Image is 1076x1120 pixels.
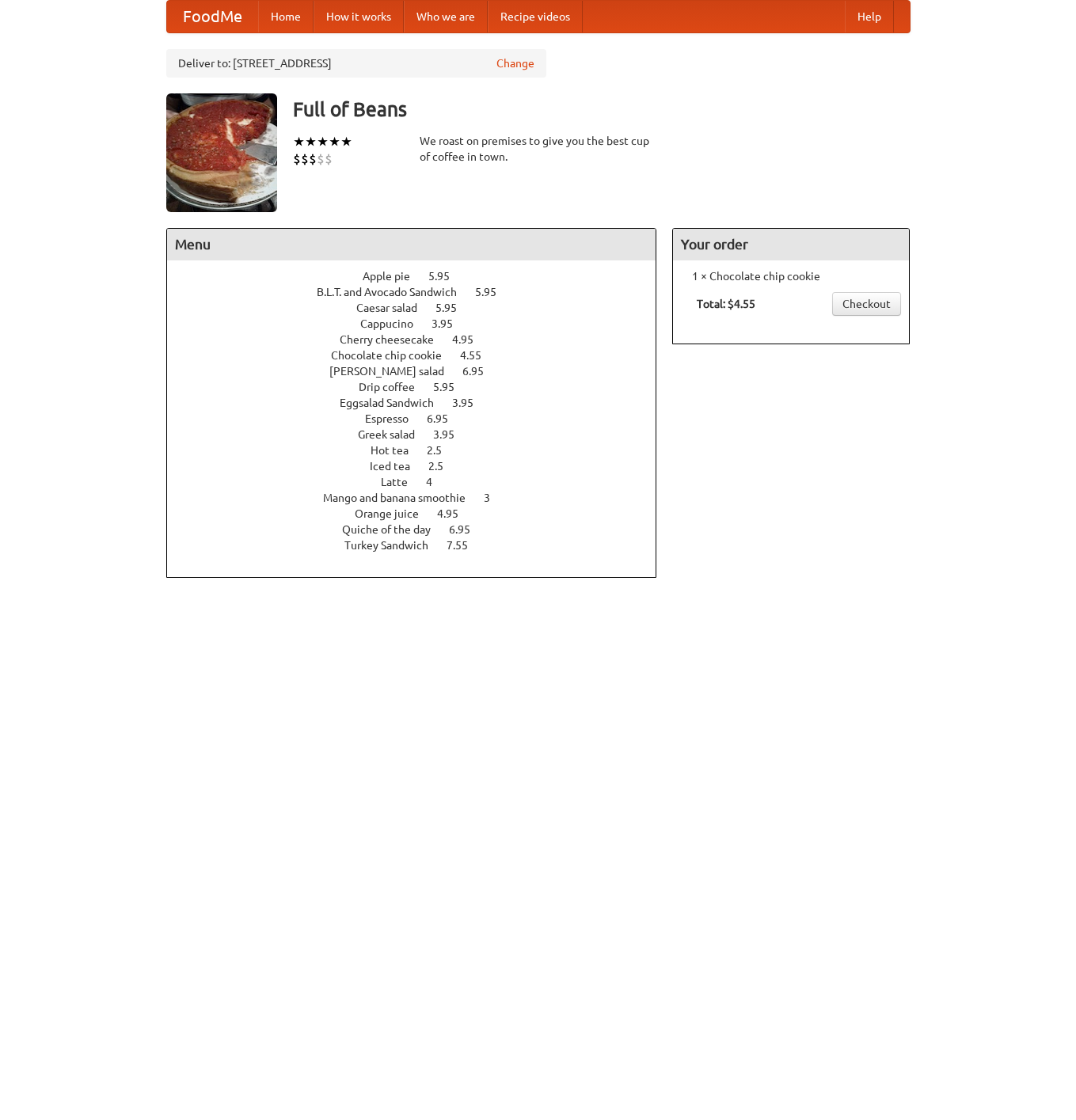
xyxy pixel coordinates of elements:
[449,523,486,536] span: 6.95
[360,317,482,330] a: Cappucino 3.95
[432,317,469,330] span: 3.95
[340,333,450,346] span: Cherry cheesecake
[301,150,309,168] li: $
[356,302,486,314] a: Caesar salad 5.95
[329,365,513,378] a: [PERSON_NAME] salad 6.95
[427,444,458,457] span: 2.5
[344,539,497,552] a: Turkey Sandwich 7.55
[317,133,329,150] li: ★
[428,270,466,283] span: 5.95
[359,381,484,393] a: Drip coffee 5.95
[427,412,464,425] span: 6.95
[314,1,404,32] a: How it works
[381,476,424,488] span: Latte
[435,302,473,314] span: 5.95
[331,349,511,362] a: Chocolate chip cookie 4.55
[317,286,473,298] span: B.L.T. and Avocado Sandwich
[447,539,484,552] span: 7.55
[167,1,258,32] a: FoodMe
[317,286,526,298] a: B.L.T. and Avocado Sandwich 5.95
[845,1,894,32] a: Help
[258,1,314,32] a: Home
[355,507,435,520] span: Orange juice
[355,507,488,520] a: Orange juice 4.95
[404,1,488,32] a: Who we are
[323,492,519,504] a: Mango and banana smoothie 3
[452,397,489,409] span: 3.95
[325,150,333,168] li: $
[340,133,352,150] li: ★
[365,412,477,425] a: Espresso 6.95
[342,523,447,536] span: Quiche of the day
[293,150,301,168] li: $
[358,428,484,441] a: Greek salad 3.95
[293,133,305,150] li: ★
[371,444,424,457] span: Hot tea
[317,150,325,168] li: $
[305,133,317,150] li: ★
[462,365,500,378] span: 6.95
[420,133,657,165] div: We roast on premises to give you the best cup of coffee in town.
[673,229,909,260] h4: Your order
[426,476,448,488] span: 4
[166,93,277,212] img: angular.jpg
[460,349,497,362] span: 4.55
[323,492,481,504] span: Mango and banana smoothie
[370,460,426,473] span: Iced tea
[342,523,500,536] a: Quiche of the day 6.95
[344,539,444,552] span: Turkey Sandwich
[484,492,506,504] span: 3
[166,49,546,78] div: Deliver to: [STREET_ADDRESS]
[340,333,503,346] a: Cherry cheesecake 4.95
[475,286,512,298] span: 5.95
[167,229,656,260] h4: Menu
[329,365,460,378] span: [PERSON_NAME] salad
[832,292,901,316] a: Checkout
[381,476,462,488] a: Latte 4
[697,298,755,310] b: Total: $4.55
[452,333,489,346] span: 4.95
[681,268,901,284] li: 1 × Chocolate chip cookie
[358,428,431,441] span: Greek salad
[331,349,458,362] span: Chocolate chip cookie
[359,381,431,393] span: Drip coffee
[293,93,911,125] h3: Full of Beans
[433,428,470,441] span: 3.95
[370,460,473,473] a: Iced tea 2.5
[309,150,317,168] li: $
[437,507,474,520] span: 4.95
[329,133,340,150] li: ★
[340,397,503,409] a: Eggsalad Sandwich 3.95
[363,270,426,283] span: Apple pie
[363,270,479,283] a: Apple pie 5.95
[365,412,424,425] span: Espresso
[371,444,471,457] a: Hot tea 2.5
[496,55,534,71] a: Change
[428,460,459,473] span: 2.5
[488,1,583,32] a: Recipe videos
[433,381,470,393] span: 5.95
[360,317,429,330] span: Cappucino
[356,302,433,314] span: Caesar salad
[340,397,450,409] span: Eggsalad Sandwich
